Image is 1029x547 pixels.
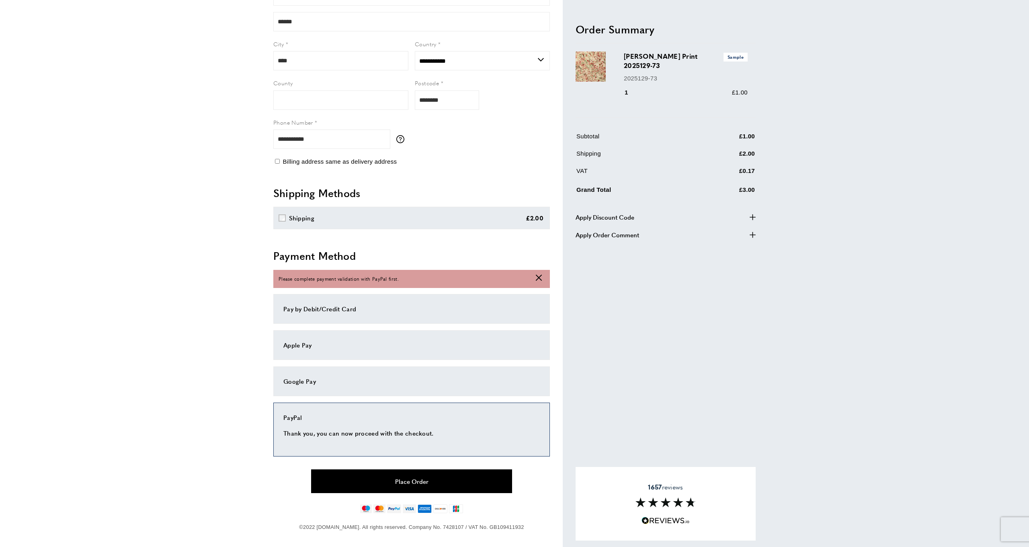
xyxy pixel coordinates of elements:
span: reviews [648,483,683,491]
h2: Shipping Methods [273,186,550,200]
span: Billing address same as delivery address [283,158,397,165]
img: jcb [449,504,463,513]
p: Thank you, you can now proceed with the checkout. [283,428,540,438]
img: Reviews section [635,498,696,507]
td: £2.00 [699,148,755,164]
img: maestro [360,504,372,513]
button: More information [396,135,408,143]
span: Apply Order Comment [576,230,639,239]
img: american-express [418,504,432,513]
div: Google Pay [283,376,540,386]
span: County [273,79,293,87]
img: Reviews.io 5 stars [642,517,690,524]
span: Apply Discount Code [576,212,634,222]
span: £1.00 [732,88,748,95]
p: 2025129-73 [624,73,748,83]
span: Country [415,40,437,48]
span: Please complete payment validation with PayPal first. [279,275,399,283]
td: Subtotal [576,131,699,147]
input: Billing address same as delivery address [275,159,280,164]
span: City [273,40,284,48]
img: discover [433,504,447,513]
span: ©2022 [DOMAIN_NAME]. All rights reserved. Company No. 7428107 / VAT No. GB109411932 [299,524,524,530]
div: Shipping [289,213,314,223]
h2: Payment Method [273,249,550,263]
img: visa [403,504,416,513]
span: Postcode [415,79,439,87]
td: Grand Total [576,183,699,200]
span: Sample [724,53,748,61]
td: £3.00 [699,183,755,200]
div: 1 [624,87,640,97]
div: £2.00 [526,213,544,223]
div: PayPal [283,413,540,422]
td: Shipping [576,148,699,164]
img: paypal [387,504,401,513]
td: £0.17 [699,166,755,181]
h3: [PERSON_NAME] Print 2025129-73 [624,51,748,70]
span: Phone Number [273,118,313,126]
div: Pay by Debit/Credit Card [283,304,540,314]
button: Place Order [311,469,512,493]
strong: 1657 [648,482,662,491]
img: mastercard [373,504,385,513]
div: Apple Pay [283,340,540,350]
td: £1.00 [699,131,755,147]
img: Ellis Print 2025129-73 [576,51,606,82]
h2: Order Summary [576,22,756,36]
td: VAT [576,166,699,181]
